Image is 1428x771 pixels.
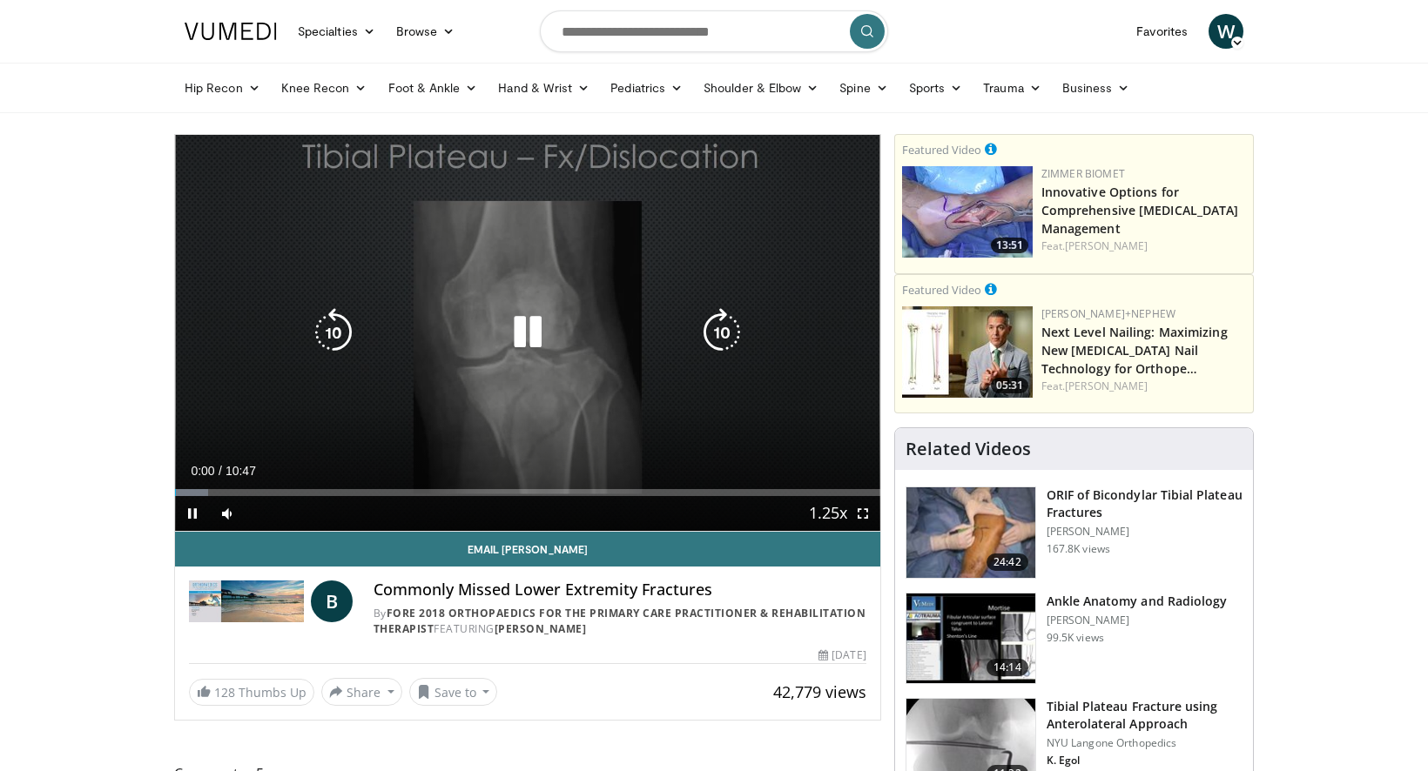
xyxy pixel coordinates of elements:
[175,532,880,567] a: Email [PERSON_NAME]
[829,70,898,105] a: Spine
[1047,698,1243,733] h3: Tibial Plateau Fracture using Anterolateral Approach
[214,684,235,701] span: 128
[1041,324,1228,377] a: Next Level Nailing: Maximizing New [MEDICAL_DATA] Nail Technology for Orthope…
[495,621,587,636] a: [PERSON_NAME]
[902,306,1033,398] img: f5bb47d0-b35c-4442-9f96-a7b2c2350023.150x105_q85_crop-smart_upscale.jpg
[906,593,1243,685] a: 14:14 Ankle Anatomy and Radiology [PERSON_NAME] 99.5K views
[906,486,1243,579] a: 24:42 ORIF of Bicondylar Tibial Plateau Fractures [PERSON_NAME] 167.8K views
[902,306,1033,398] a: 05:31
[906,487,1035,578] img: Levy_Tib_Plat_100000366_3.jpg.150x105_q85_crop-smart_upscale.jpg
[374,606,866,636] a: FORE 2018 Orthopaedics for the Primary Care Practitioner & Rehabilitation Therapist
[811,496,845,531] button: Playback Rate
[902,282,981,298] small: Featured Video
[321,678,402,706] button: Share
[773,681,866,702] span: 42,779 views
[1047,736,1243,750] p: NYU Langone Orthopedics
[1047,486,1243,521] h3: ORIF of Bicondylar Tibial Plateau Fractures
[1041,306,1175,321] a: [PERSON_NAME]+Nephew
[1041,184,1239,237] a: Innovative Options for Comprehensive [MEDICAL_DATA] Management
[1041,238,1246,254] div: Feat.
[987,659,1028,676] span: 14:14
[693,70,829,105] a: Shoulder & Elbow
[226,464,256,478] span: 10:47
[219,464,222,478] span: /
[540,10,888,52] input: Search topics, interventions
[818,647,866,663] div: [DATE]
[1065,379,1148,393] a: [PERSON_NAME]
[906,439,1031,459] h4: Related Videos
[287,14,386,49] a: Specialties
[374,606,866,637] div: By FEATURING
[1041,379,1246,394] div: Feat.
[386,14,466,49] a: Browse
[1047,631,1104,645] p: 99.5K views
[973,70,1052,105] a: Trauma
[1047,525,1243,539] p: [PERSON_NAME]
[210,496,245,531] button: Mute
[175,135,880,532] video-js: Video Player
[189,679,314,706] a: 128 Thumbs Up
[1052,70,1141,105] a: Business
[991,378,1028,393] span: 05:31
[902,142,981,158] small: Featured Video
[1047,613,1228,627] p: [PERSON_NAME]
[991,238,1028,253] span: 13:51
[175,496,210,531] button: Pause
[185,23,277,40] img: VuMedi Logo
[1047,754,1243,768] p: K. Egol
[1041,166,1125,181] a: Zimmer Biomet
[902,166,1033,258] a: 13:51
[374,580,866,600] h4: Commonly Missed Lower Extremity Fractures
[488,70,600,105] a: Hand & Wrist
[906,593,1035,684] img: d079e22e-f623-40f6-8657-94e85635e1da.150x105_q85_crop-smart_upscale.jpg
[191,464,214,478] span: 0:00
[902,166,1033,258] img: ce164293-0bd9-447d-b578-fc653e6584c8.150x105_q85_crop-smart_upscale.jpg
[845,496,880,531] button: Fullscreen
[1126,14,1198,49] a: Favorites
[899,70,973,105] a: Sports
[1065,238,1148,253] a: [PERSON_NAME]
[378,70,488,105] a: Foot & Ankle
[174,70,271,105] a: Hip Recon
[1047,542,1110,556] p: 167.8K views
[311,580,353,622] a: B
[189,580,304,622] img: FORE 2018 Orthopaedics for the Primary Care Practitioner & Rehabilitation Therapist
[271,70,378,105] a: Knee Recon
[175,489,880,496] div: Progress Bar
[987,553,1028,571] span: 24:42
[1047,593,1228,610] h3: Ankle Anatomy and Radiology
[600,70,693,105] a: Pediatrics
[409,678,498,706] button: Save to
[1209,14,1243,49] a: W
